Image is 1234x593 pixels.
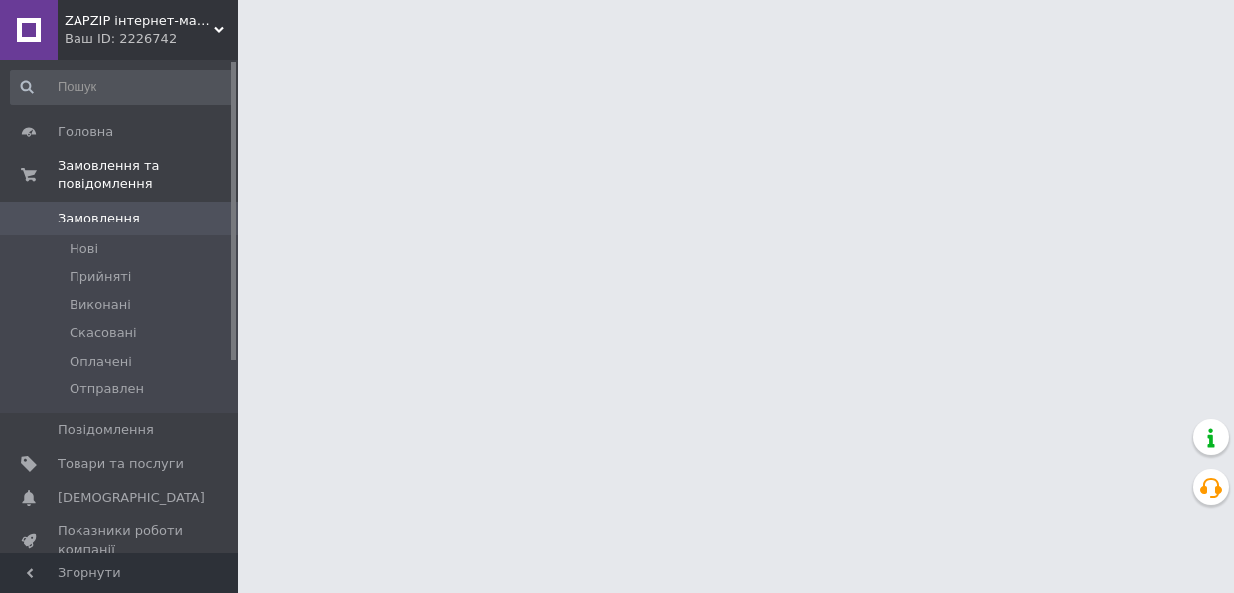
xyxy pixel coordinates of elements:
[70,296,131,314] span: Виконані
[70,268,131,286] span: Прийняті
[65,12,214,30] span: ZAPZIP інтернет-магазин автозапчастин
[58,123,113,141] span: Головна
[10,70,233,105] input: Пошук
[70,380,144,398] span: Отправлен
[58,489,205,507] span: [DEMOGRAPHIC_DATA]
[58,157,238,193] span: Замовлення та повідомлення
[65,30,238,48] div: Ваш ID: 2226742
[58,522,184,558] span: Показники роботи компанії
[58,421,154,439] span: Повідомлення
[70,240,98,258] span: Нові
[70,324,137,342] span: Скасовані
[58,455,184,473] span: Товари та послуги
[58,210,140,227] span: Замовлення
[70,353,132,371] span: Оплачені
